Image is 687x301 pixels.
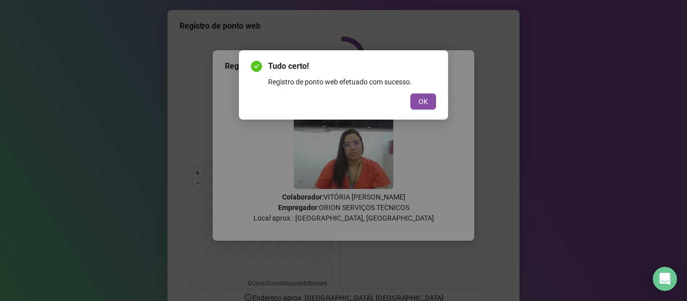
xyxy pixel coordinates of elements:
[418,96,428,107] span: OK
[268,60,436,72] span: Tudo certo!
[653,267,677,291] div: Open Intercom Messenger
[251,61,262,72] span: check-circle
[410,93,436,110] button: OK
[268,76,436,87] div: Registro de ponto web efetuado com sucesso.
